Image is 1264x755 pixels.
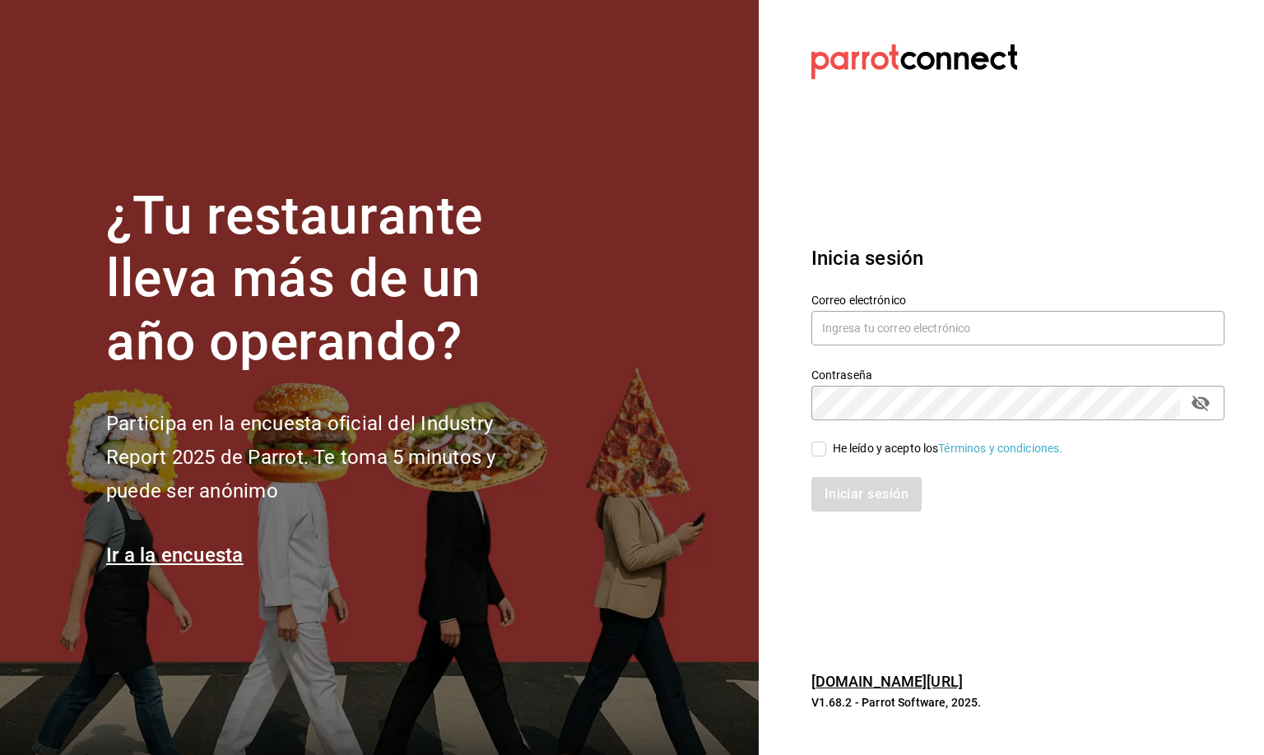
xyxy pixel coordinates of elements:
a: Ir a la encuesta [106,544,244,567]
div: He leído y acepto los [833,440,1063,457]
h1: ¿Tu restaurante lleva más de un año operando? [106,185,551,374]
a: [DOMAIN_NAME][URL] [811,673,963,690]
input: Ingresa tu correo electrónico [811,311,1224,345]
button: passwordField [1187,389,1215,417]
h3: Inicia sesión [811,243,1224,273]
h2: Participa en la encuesta oficial del Industry Report 2025 de Parrot. Te toma 5 minutos y puede se... [106,407,551,507]
a: Términos y condiciones. [938,442,1062,455]
label: Contraseña [811,368,1224,380]
p: V1.68.2 - Parrot Software, 2025. [811,694,1224,711]
label: Correo electrónico [811,294,1224,305]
